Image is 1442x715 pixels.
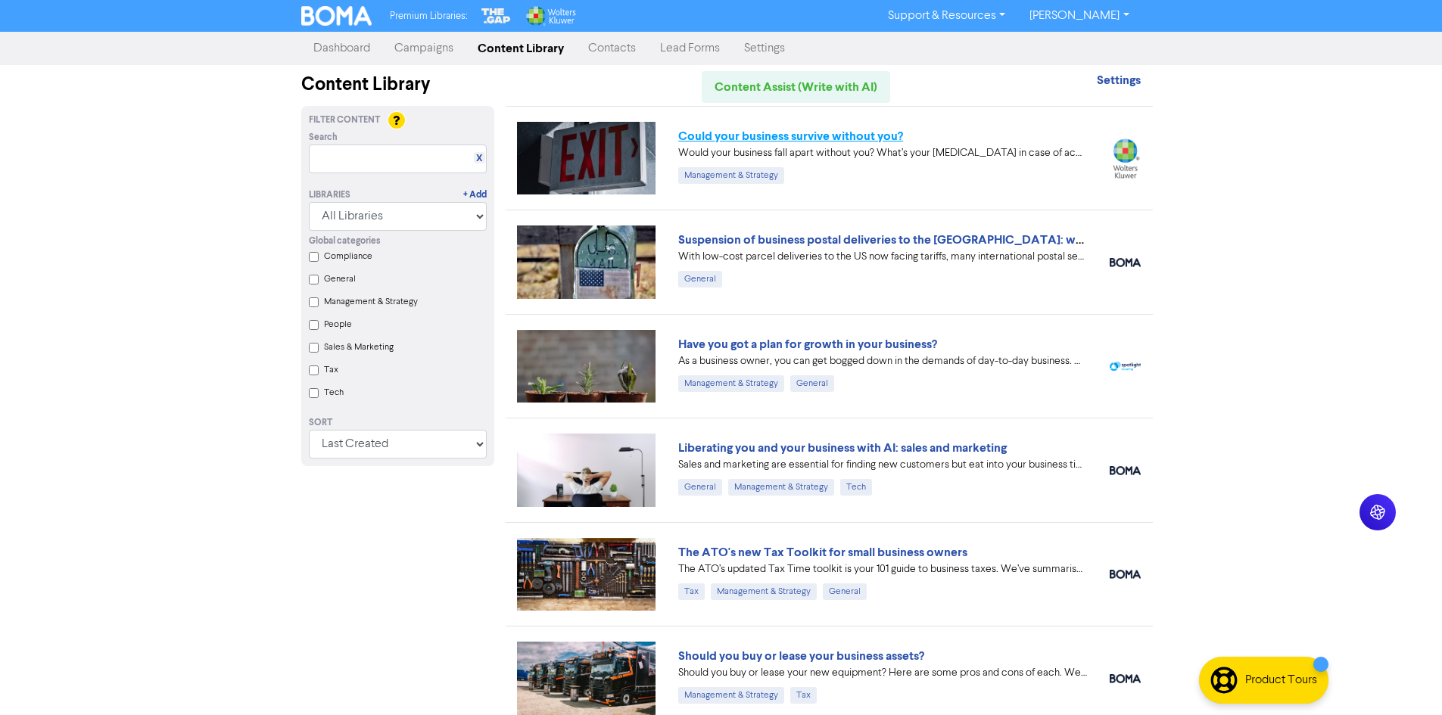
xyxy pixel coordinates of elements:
div: Tech [840,479,872,496]
span: Premium Libraries: [390,11,467,21]
div: Should you buy or lease your new equipment? Here are some pros and cons of each. We also can revi... [678,665,1087,681]
iframe: Chat Widget [1366,642,1442,715]
a: [PERSON_NAME] [1017,4,1141,28]
a: Content Assist (Write with AI) [702,71,890,103]
div: General [823,583,867,600]
a: Dashboard [301,33,382,64]
div: General [790,375,834,392]
a: The ATO's new Tax Toolkit for small business owners [678,545,967,560]
label: Compliance [324,250,372,263]
div: With low-cost parcel deliveries to the US now facing tariffs, many international postal services ... [678,249,1087,265]
div: Libraries [309,188,350,202]
img: Wolters Kluwer [525,6,576,26]
div: General [678,271,722,288]
img: boma_accounting [1110,674,1141,683]
div: Management & Strategy [711,583,817,600]
a: Settings [1097,75,1141,87]
img: The Gap [479,6,512,26]
img: boma [1110,570,1141,579]
a: Campaigns [382,33,466,64]
a: Suspension of business postal deliveries to the [GEOGRAPHIC_DATA]: what options do you have? [678,232,1211,247]
div: Tax [790,687,817,704]
a: + Add [463,188,487,202]
div: Would your business fall apart without you? What’s your Plan B in case of accident, illness, or j... [678,145,1087,161]
a: Settings [732,33,797,64]
div: Sales and marketing are essential for finding new customers but eat into your business time. We e... [678,457,1087,473]
img: boma [1110,466,1141,475]
label: Tax [324,363,338,377]
div: General [678,479,722,496]
a: Could your business survive without you? [678,129,903,144]
span: Search [309,131,338,145]
label: Sales & Marketing [324,340,394,354]
div: Management & Strategy [678,167,784,184]
a: X [476,153,482,164]
a: Should you buy or lease your business assets? [678,648,924,664]
div: Management & Strategy [678,687,784,704]
div: Filter Content [309,113,487,127]
div: Management & Strategy [728,479,834,496]
img: BOMA Logo [301,6,372,26]
div: As a business owner, you can get bogged down in the demands of day-to-day business. We can help b... [678,353,1087,369]
div: Tax [678,583,705,600]
a: Have you got a plan for growth in your business? [678,337,937,352]
a: Liberating you and your business with AI: sales and marketing [678,440,1007,455]
img: wolterskluwer [1110,138,1141,179]
a: Support & Resources [876,4,1017,28]
div: The ATO’s updated Tax Time toolkit is your 101 guide to business taxes. We’ve summarised the key ... [678,561,1087,577]
img: spotlight [1110,362,1141,371]
strong: Settings [1097,73,1141,88]
div: Content Library [301,71,494,98]
a: Contacts [576,33,648,64]
label: Management & Strategy [324,295,418,309]
div: Global categories [309,235,487,248]
label: People [324,318,352,331]
a: Lead Forms [648,33,732,64]
div: Management & Strategy [678,375,784,392]
label: General [324,272,356,286]
img: boma [1110,258,1141,267]
div: Sort [309,416,487,430]
a: Content Library [466,33,576,64]
label: Tech [324,386,344,399]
